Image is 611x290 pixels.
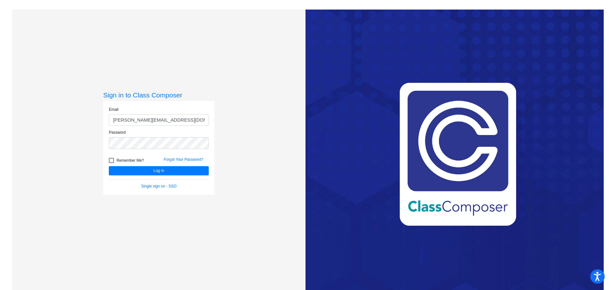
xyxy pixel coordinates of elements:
[164,157,203,162] a: Forgot Your Password?
[109,130,126,135] label: Password
[109,107,118,112] label: Email
[103,91,214,99] h3: Sign in to Class Composer
[141,184,177,188] a: Single sign on - SSO
[116,157,144,164] span: Remember Me?
[109,166,209,175] button: Log In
